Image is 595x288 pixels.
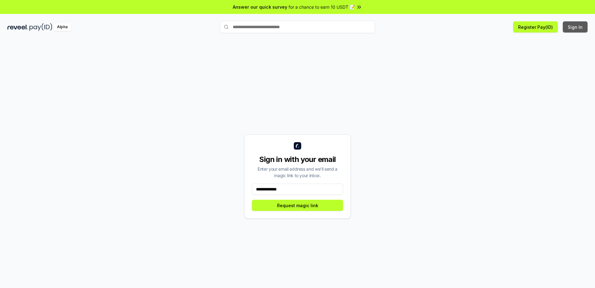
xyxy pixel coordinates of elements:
div: Enter your email address and we’ll send a magic link to your inbox. [252,166,343,179]
span: for a chance to earn 10 USDT 📝 [289,4,355,10]
span: Answer our quick survey [233,4,287,10]
button: Register Pay(ID) [513,21,558,33]
img: logo_small [294,142,301,150]
button: Request magic link [252,200,343,211]
button: Sign In [563,21,588,33]
div: Sign in with your email [252,155,343,164]
img: reveel_dark [7,23,28,31]
img: pay_id [29,23,52,31]
div: Alpha [54,23,71,31]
